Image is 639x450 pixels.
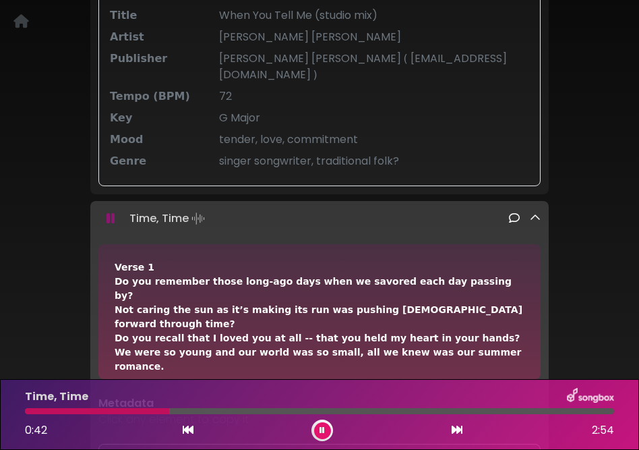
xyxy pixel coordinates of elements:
[219,51,401,66] span: [PERSON_NAME] [PERSON_NAME]
[211,51,538,83] div: ( )
[102,51,211,83] div: Publisher
[592,422,614,439] span: 2:54
[219,51,507,82] span: [EMAIL_ADDRESS][DOMAIN_NAME]
[102,110,211,126] div: Key
[219,110,260,125] span: G Major
[219,88,232,104] span: 72
[219,7,377,23] span: When You Tell Me (studio mix)
[102,132,211,148] div: Mood
[102,88,211,105] div: Tempo (BPM)
[25,422,47,438] span: 0:42
[219,153,399,169] span: singer songwriter, traditional folk?
[102,29,211,45] div: Artist
[219,132,358,147] span: tender, love, commitment
[567,388,614,405] img: songbox-logo-white.png
[102,7,211,24] div: Title
[189,209,208,228] img: waveform4.gif
[102,153,211,169] div: Genre
[219,29,401,45] span: [PERSON_NAME] [PERSON_NAME]
[129,209,208,228] p: Time, Time
[25,389,88,405] p: Time, Time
